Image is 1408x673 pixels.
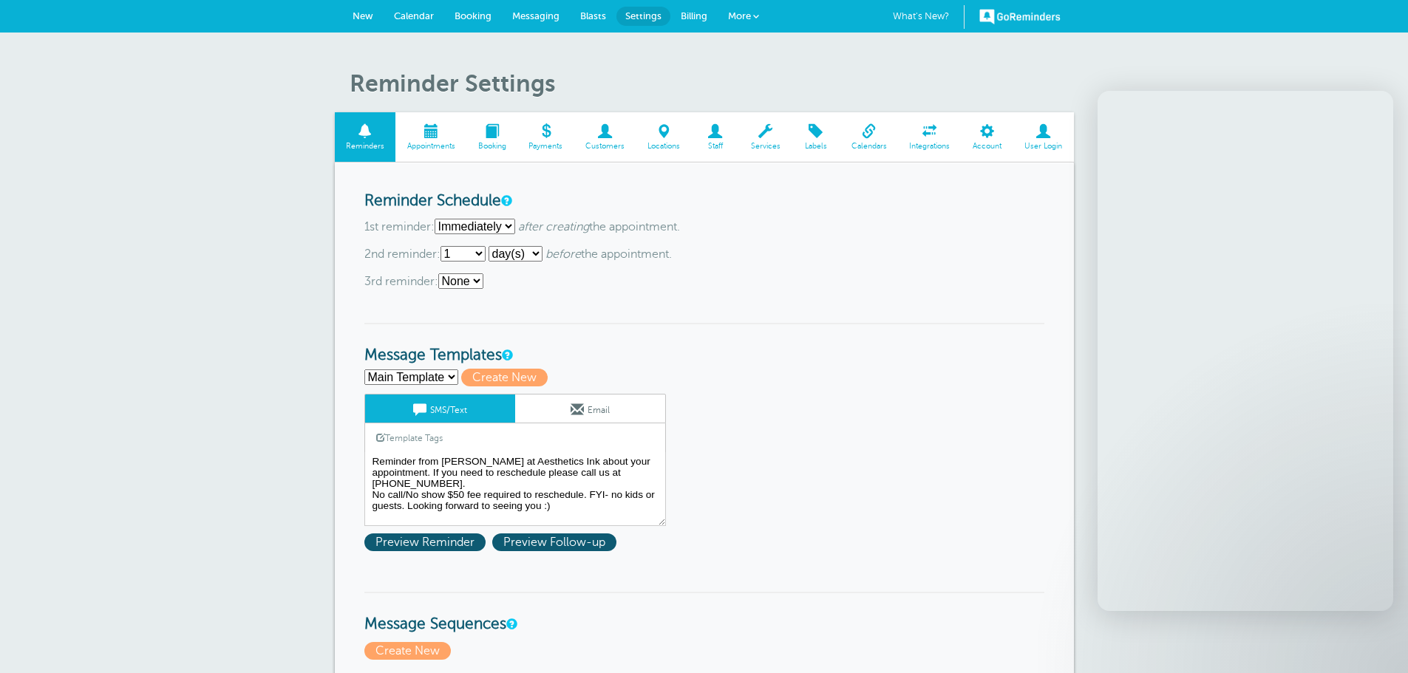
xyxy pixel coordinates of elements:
[492,533,616,551] span: Preview Follow-up
[364,533,486,551] span: Preview Reminder
[518,220,680,233] span: the appointment.
[502,350,511,360] a: This is the wording for your reminder and follow-up messages. You can create multiple templates i...
[492,536,620,549] a: Preview Follow-up
[474,142,510,151] span: Booking
[580,10,606,21] span: Blasts
[365,394,515,423] a: SMS/Text
[364,273,1044,289] p: 3rd reminder:
[898,112,962,162] a: Integrations
[969,142,1006,151] span: Account
[350,69,1074,98] h1: Reminder Settings
[364,219,1044,234] p: 1st reminder:
[455,10,492,21] span: Booking
[403,142,459,151] span: Appointments
[746,142,784,151] span: Services
[691,112,739,162] a: Staff
[582,142,629,151] span: Customers
[840,112,898,162] a: Calendars
[364,536,492,549] a: Preview Reminder
[905,142,954,151] span: Integrations
[518,220,589,233] i: after creating
[1098,91,1393,611] iframe: Intercom live chat
[365,423,454,452] a: Template Tags
[728,10,751,21] span: More
[616,7,670,26] a: Settings
[1358,623,1393,658] iframe: Intercom live chat
[342,142,389,151] span: Reminders
[394,10,434,21] span: Calendar
[461,369,548,386] span: Create New
[517,112,574,162] a: Payments
[506,619,515,629] a: Message Sequences allow you to setup multiple reminder schedules that can use different Message T...
[574,112,636,162] a: Customers
[739,112,792,162] a: Services
[364,192,1044,211] h3: Reminder Schedule
[545,247,581,261] i: before
[799,142,832,151] span: Labels
[644,142,684,151] span: Locations
[1021,142,1067,151] span: User Login
[364,644,455,657] a: Create New
[364,452,666,526] textarea: Reminder from [PERSON_NAME] at Aesthetics Ink about your appointment. If you need to reschedule p...
[466,112,517,162] a: Booking
[698,142,732,151] span: Staff
[364,246,1044,262] p: 2nd reminder:
[515,394,665,423] a: Email
[893,5,965,29] a: What's New?
[364,323,1044,365] h3: Message Templates
[461,371,554,384] a: Create New
[636,112,692,162] a: Locations
[847,142,891,151] span: Calendars
[353,10,373,21] span: New
[525,142,567,151] span: Payments
[792,112,840,162] a: Labels
[395,112,466,162] a: Appointments
[512,10,560,21] span: Messaging
[545,247,672,261] span: the appointment.
[962,112,1013,162] a: Account
[364,642,451,660] span: Create New
[625,10,662,21] span: Settings
[364,592,1044,634] h3: Message Sequences
[501,196,510,205] a: Choose how soon before an appointment customers will receive a reminder.
[681,10,707,21] span: Billing
[1013,112,1074,162] a: User Login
